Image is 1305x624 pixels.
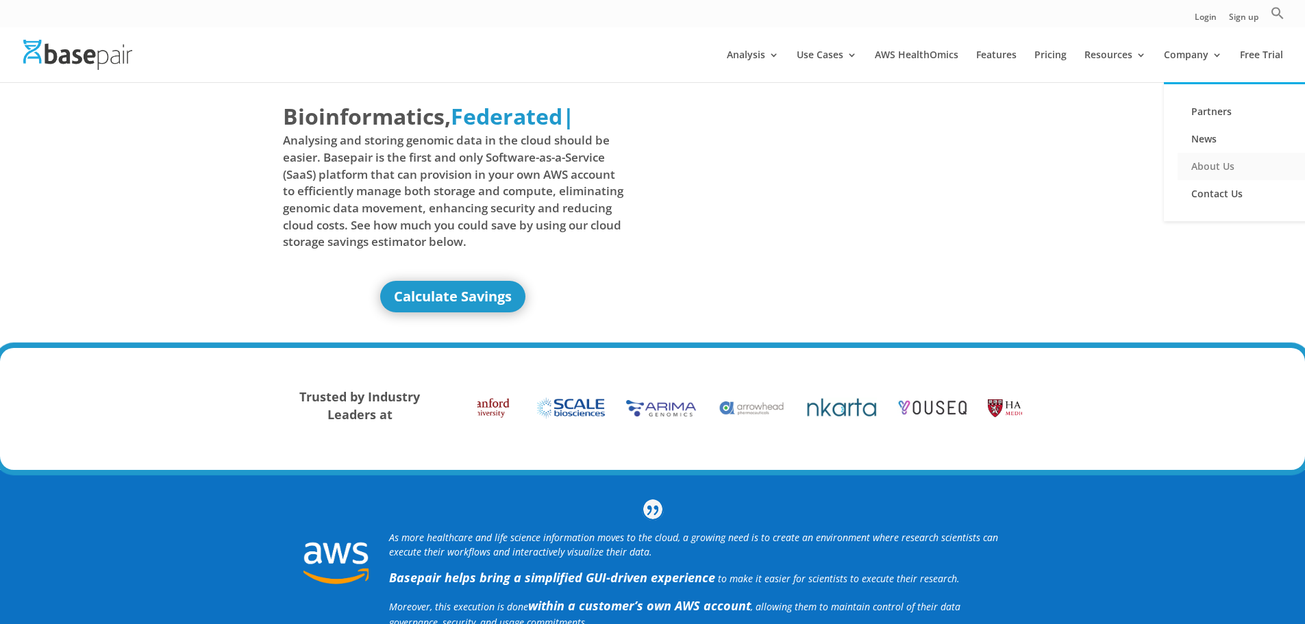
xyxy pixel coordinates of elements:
img: Basepair [23,40,132,69]
a: Analysis [727,50,779,82]
span: to make it easier for scientists to execute their research. [718,572,960,585]
a: AWS HealthOmics [875,50,958,82]
strong: Trusted by Industry Leaders at [299,388,420,423]
a: Sign up [1229,13,1258,27]
span: | [562,101,575,131]
span: Bioinformatics, [283,101,451,132]
a: Login [1195,13,1217,27]
svg: Search [1271,6,1284,20]
a: Calculate Savings [380,281,525,312]
a: Resources [1084,50,1146,82]
a: Company [1164,50,1222,82]
iframe: Basepair - NGS Analysis Simplified [663,101,1004,292]
strong: Basepair helps bring a simplified GUI-driven experience [389,569,715,586]
b: within a customer’s own AWS account [528,597,751,614]
span: Federated [451,101,562,131]
a: Features [976,50,1017,82]
a: Free Trial [1240,50,1283,82]
i: As more healthcare and life science information moves to the cloud, a growing need is to create a... [389,531,998,558]
a: Search Icon Link [1271,6,1284,27]
span: Analysing and storing genomic data in the cloud should be easier. Basepair is the first and only ... [283,132,624,250]
a: Pricing [1034,50,1067,82]
a: Use Cases [797,50,857,82]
